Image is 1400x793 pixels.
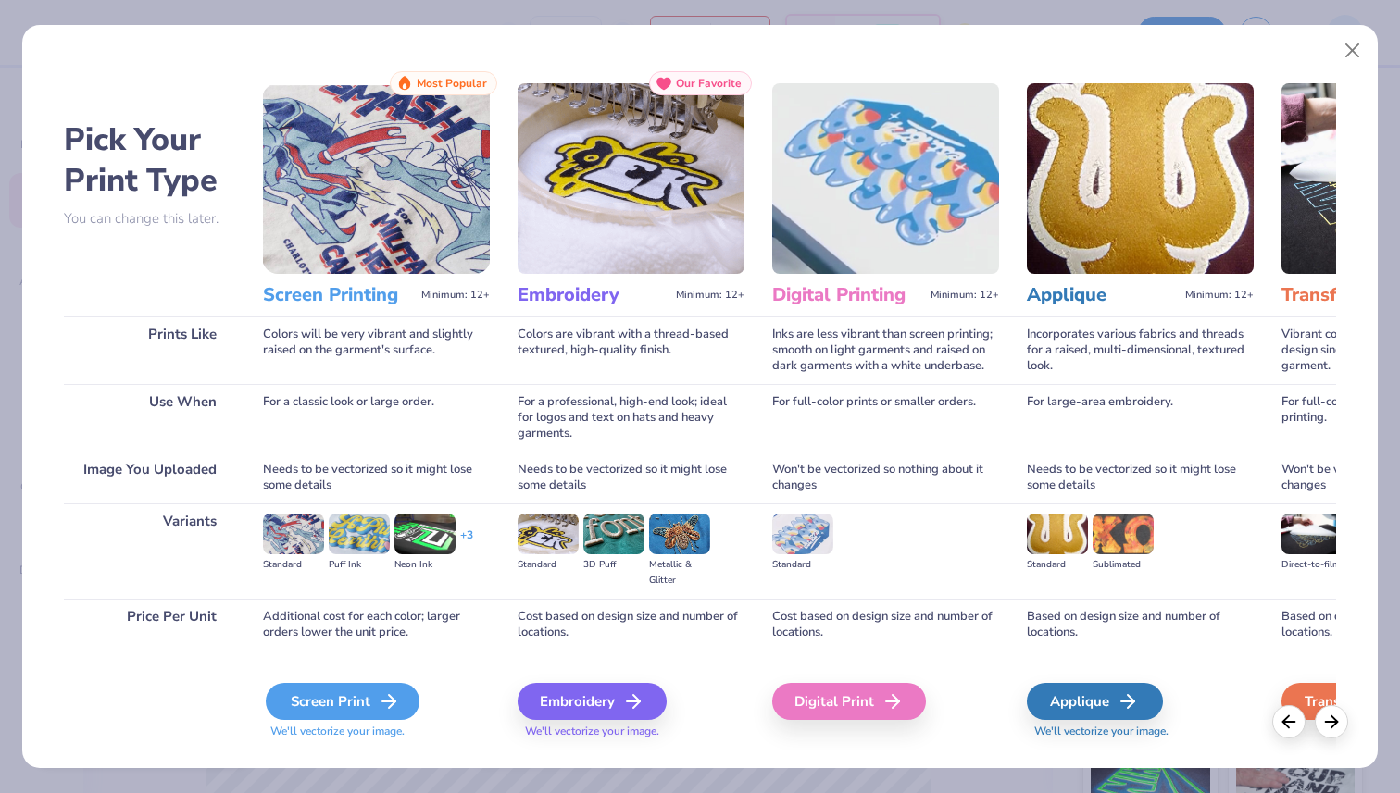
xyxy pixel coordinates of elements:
img: Direct-to-film [1281,514,1343,554]
div: Standard [518,557,579,573]
div: Standard [263,557,324,573]
div: Image You Uploaded [64,452,235,503]
div: Needs to be vectorized so it might lose some details [1027,452,1254,503]
div: Embroidery [518,683,667,720]
div: Incorporates various fabrics and threads for a raised, multi-dimensional, textured look. [1027,316,1254,384]
div: Applique [1027,683,1163,720]
span: Minimum: 12+ [1185,289,1254,302]
div: Colors will be very vibrant and slightly raised on the garment's surface. [263,316,490,384]
div: For a classic look or large order. [263,384,490,452]
span: Our Favorite [676,77,742,90]
div: Needs to be vectorized so it might lose some details [518,452,744,503]
span: Minimum: 12+ [931,289,999,302]
div: Sublimated [1093,557,1154,573]
div: 3D Puff [583,557,644,573]
div: For full-color prints or smaller orders. [772,384,999,452]
div: Standard [772,557,833,573]
div: Price Per Unit [64,599,235,651]
button: Close [1335,33,1370,68]
img: Puff Ink [329,514,390,554]
div: Cost based on design size and number of locations. [772,599,999,651]
h3: Embroidery [518,283,669,307]
div: Based on design size and number of locations. [1027,599,1254,651]
div: Digital Print [772,683,926,720]
span: We'll vectorize your image. [263,724,490,739]
h3: Screen Printing [263,283,414,307]
h2: Pick Your Print Type [64,119,235,201]
div: Prints Like [64,316,235,384]
span: We'll vectorize your image. [518,724,744,739]
div: Colors are vibrant with a thread-based textured, high-quality finish. [518,316,744,384]
img: Metallic & Glitter [649,514,710,554]
div: Neon Ink [394,557,456,573]
span: Minimum: 12+ [421,289,490,302]
img: Embroidery [518,83,744,274]
img: Standard [772,514,833,554]
div: Puff Ink [329,557,390,573]
img: 3D Puff [583,514,644,554]
div: Additional cost for each color; larger orders lower the unit price. [263,599,490,651]
img: Applique [1027,83,1254,274]
img: Standard [1027,514,1088,554]
span: Minimum: 12+ [676,289,744,302]
img: Sublimated [1093,514,1154,554]
div: Direct-to-film [1281,557,1343,573]
img: Standard [518,514,579,554]
div: For large-area embroidery. [1027,384,1254,452]
div: + 3 [460,527,473,559]
div: Metallic & Glitter [649,557,710,589]
p: You can change this later. [64,211,235,227]
div: Screen Print [266,683,419,720]
div: Needs to be vectorized so it might lose some details [263,452,490,503]
span: We'll vectorize your image. [1027,724,1254,739]
img: Digital Printing [772,83,999,274]
div: For a professional, high-end look; ideal for logos and text on hats and heavy garments. [518,384,744,452]
img: Neon Ink [394,514,456,554]
div: Variants [64,503,235,599]
span: Most Popular [417,77,487,90]
div: Won't be vectorized so nothing about it changes [772,452,999,503]
div: Standard [1027,557,1088,573]
img: Standard [263,514,324,554]
div: Inks are less vibrant than screen printing; smooth on light garments and raised on dark garments ... [772,316,999,384]
div: Use When [64,384,235,452]
h3: Digital Printing [772,283,923,307]
div: Cost based on design size and number of locations. [518,599,744,651]
img: Screen Printing [263,83,490,274]
h3: Applique [1027,283,1178,307]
